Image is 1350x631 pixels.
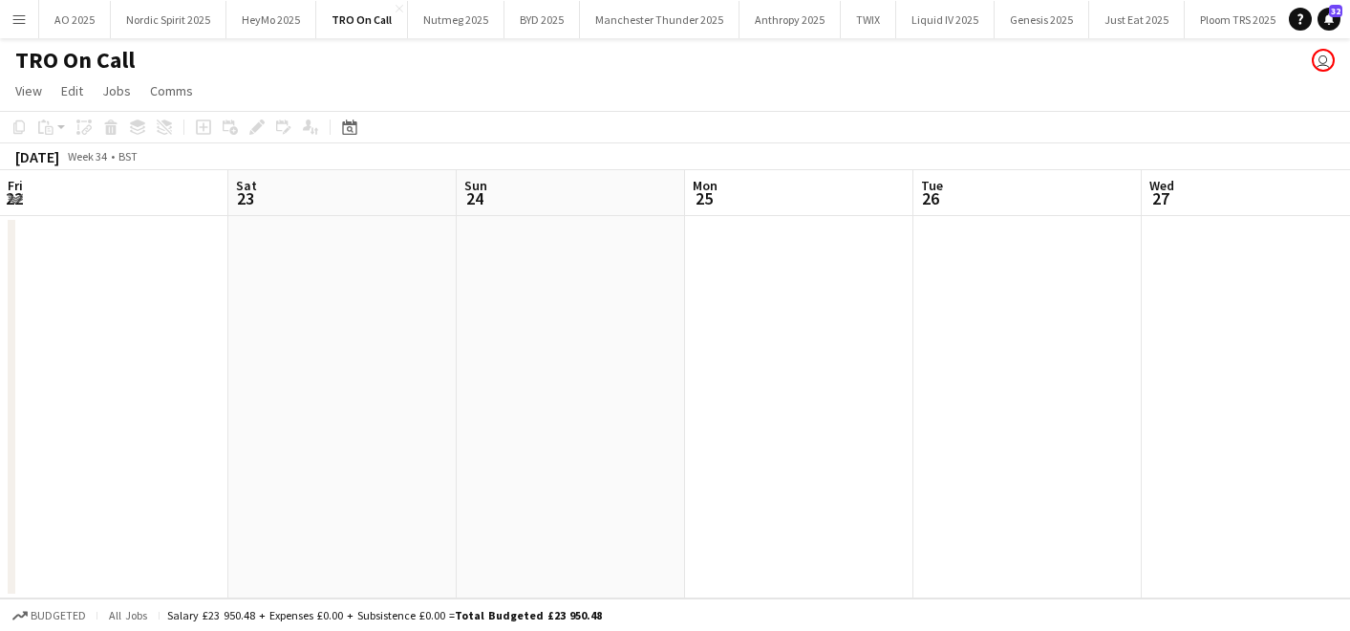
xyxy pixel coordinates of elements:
span: View [15,82,42,99]
button: HeyMo 2025 [226,1,316,38]
button: Ploom TRS 2025 [1185,1,1292,38]
a: Jobs [95,78,139,103]
span: 27 [1146,187,1174,209]
button: Nutmeg 2025 [408,1,504,38]
span: 24 [461,187,487,209]
button: AO 2025 [39,1,111,38]
span: Budgeted [31,609,86,622]
span: 26 [918,187,943,209]
button: Anthropy 2025 [739,1,841,38]
span: Tue [921,177,943,194]
span: 23 [233,187,257,209]
button: Nordic Spirit 2025 [111,1,226,38]
span: All jobs [105,608,151,622]
div: Salary £23 950.48 + Expenses £0.00 + Subsistence £0.00 = [167,608,602,622]
span: 32 [1329,5,1342,17]
span: 22 [5,187,23,209]
span: Sun [464,177,487,194]
span: Edit [61,82,83,99]
button: Liquid IV 2025 [896,1,995,38]
span: Fri [8,177,23,194]
span: Mon [693,177,718,194]
span: Sat [236,177,257,194]
button: Budgeted [10,605,89,626]
button: Genesis 2025 [995,1,1089,38]
span: Comms [150,82,193,99]
span: Jobs [102,82,131,99]
a: 32 [1318,8,1340,31]
span: Total Budgeted £23 950.48 [455,608,602,622]
span: Week 34 [63,149,111,163]
span: Wed [1149,177,1174,194]
div: BST [118,149,138,163]
a: Comms [142,78,201,103]
a: View [8,78,50,103]
h1: TRO On Call [15,46,135,75]
span: 25 [690,187,718,209]
a: Edit [54,78,91,103]
button: BYD 2025 [504,1,580,38]
button: TRO On Call [316,1,408,38]
app-user-avatar: Laura Smallwood [1312,49,1335,72]
button: Manchester Thunder 2025 [580,1,739,38]
div: [DATE] [15,147,59,166]
button: Just Eat 2025 [1089,1,1185,38]
button: TWIX [841,1,896,38]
